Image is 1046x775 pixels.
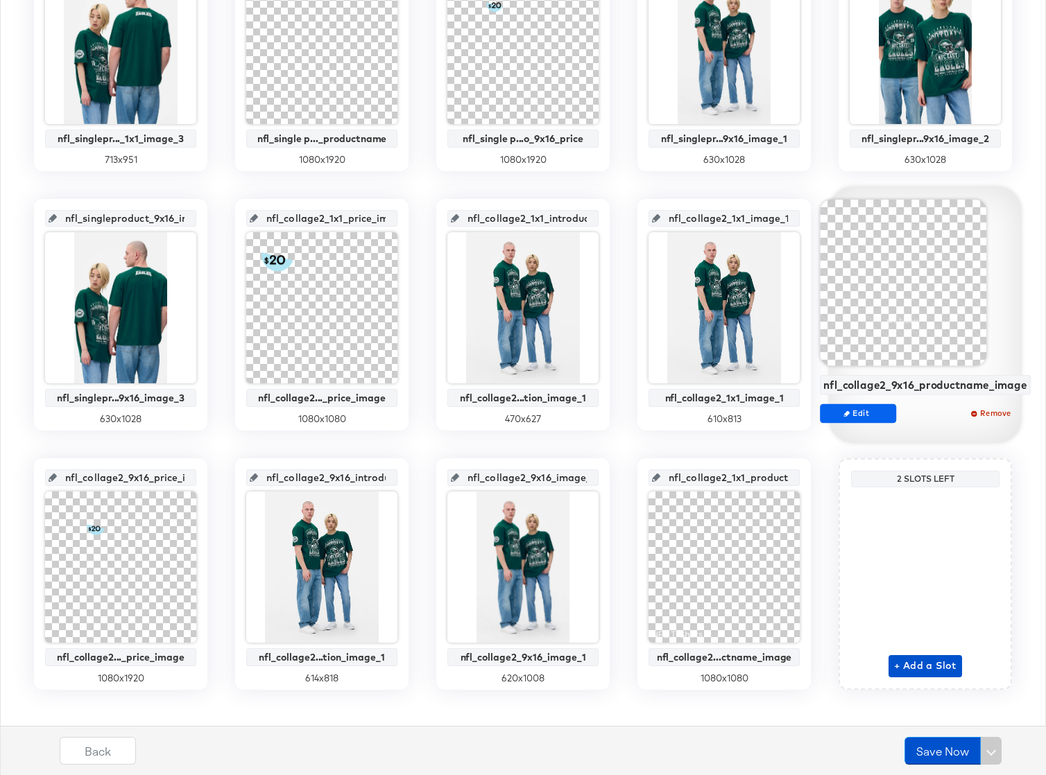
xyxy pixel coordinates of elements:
div: 1080 x 1920 [45,672,196,685]
button: + Add a Slot [889,655,962,677]
div: 610 x 813 [649,412,800,426]
div: 470 x 627 [447,412,599,426]
button: Edit [820,403,896,423]
div: 1080 x 1080 [649,672,800,685]
span: Remove [961,408,1024,418]
div: nfl_single p...o_9x16_price [451,133,595,144]
div: 1080 x 1920 [447,153,599,166]
div: nfl_singlepr...9x16_image_2 [853,133,997,144]
span: + Add a Slot [894,657,957,674]
div: nfl_single p..._productname [250,133,394,144]
div: 620 x 1008 [447,672,599,685]
div: 1080 x 1080 [246,412,397,426]
div: nfl_collage2..._price_image [250,392,394,403]
div: 630 x 1028 [649,153,800,166]
div: nfl_collage2_1x1_image_1 [652,392,796,403]
div: 614 x 818 [246,672,397,685]
button: Remove [954,403,1031,423]
span: Edit [826,408,890,418]
div: nfl_singlepr...9x16_image_1 [652,133,796,144]
div: nfl_singlepr...9x16_image_3 [49,392,193,403]
div: 630 x 1028 [850,153,1001,166]
div: nfl_collage2..._price_image [49,652,193,663]
div: nfl_collage2...tion_image_1 [250,652,394,663]
div: 1080 x 1920 [246,153,397,166]
button: Save Now [904,737,981,765]
div: 630 x 1028 [45,412,196,426]
div: nfl_collage2_9x16_productname_image [823,378,1027,391]
div: nfl_collage2...ctname_image [652,652,796,663]
div: nfl_collage2_9x16_image_1 [451,652,595,663]
div: nfl_singlepr..._1x1_image_3 [49,133,193,144]
div: 2 Slots Left [855,473,996,485]
div: nfl_collage2...tion_image_1 [451,392,595,403]
button: Back [60,737,136,765]
div: 713 x 951 [45,153,196,166]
